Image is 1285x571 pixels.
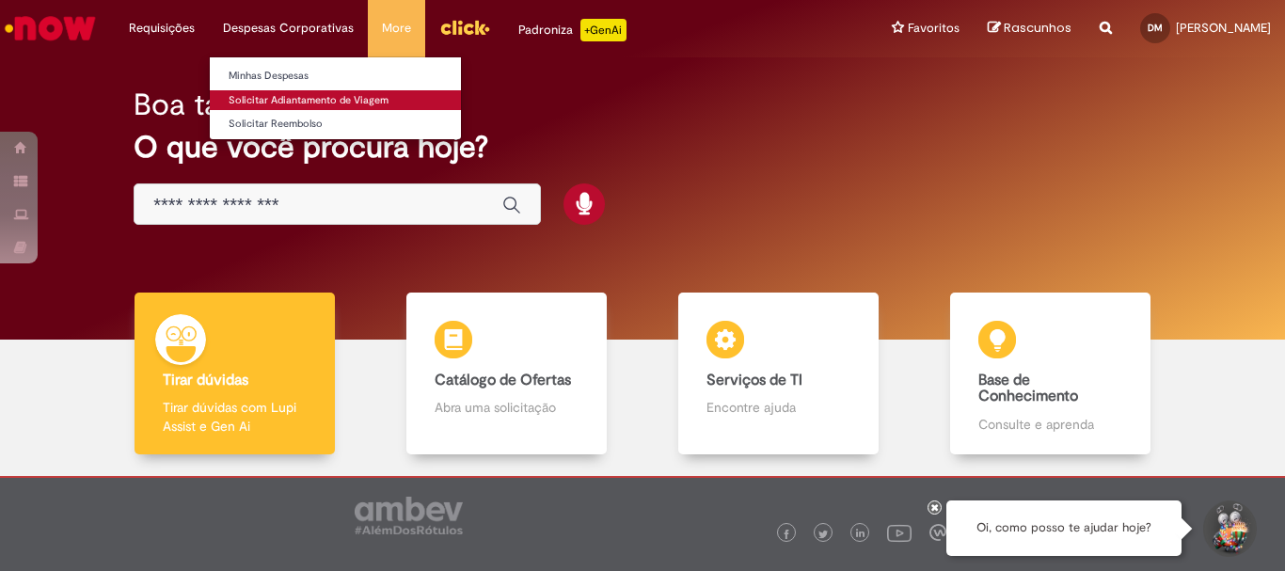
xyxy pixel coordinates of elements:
[929,524,946,541] img: logo_footer_workplace.png
[887,520,912,545] img: logo_footer_youtube.png
[435,371,571,389] b: Catálogo de Ofertas
[988,20,1071,38] a: Rascunhos
[782,530,791,539] img: logo_footer_facebook.png
[978,371,1078,406] b: Base de Conhecimento
[210,66,461,87] a: Minhas Despesas
[946,500,1182,556] div: Oi, como posso te ajudar hoje?
[706,398,849,417] p: Encontre ajuda
[99,293,371,455] a: Tirar dúvidas Tirar dúvidas com Lupi Assist e Gen Ai
[1176,20,1271,36] span: [PERSON_NAME]
[580,19,627,41] p: +GenAi
[210,90,461,111] a: Solicitar Adiantamento de Viagem
[129,19,195,38] span: Requisições
[382,19,411,38] span: More
[1004,19,1071,37] span: Rascunhos
[518,19,627,41] div: Padroniza
[1148,22,1163,34] span: DM
[642,293,914,455] a: Serviços de TI Encontre ajuda
[223,19,354,38] span: Despesas Corporativas
[1200,500,1257,557] button: Iniciar Conversa de Suporte
[210,114,461,135] a: Solicitar Reembolso
[371,293,642,455] a: Catálogo de Ofertas Abra uma solicitação
[435,398,578,417] p: Abra uma solicitação
[706,371,802,389] b: Serviços de TI
[908,19,960,38] span: Favoritos
[163,398,306,436] p: Tirar dúvidas com Lupi Assist e Gen Ai
[856,529,865,540] img: logo_footer_linkedin.png
[914,293,1186,455] a: Base de Conhecimento Consulte e aprenda
[439,13,490,41] img: click_logo_yellow_360x200.png
[355,497,463,534] img: logo_footer_ambev_rotulo_gray.png
[978,415,1121,434] p: Consulte e aprenda
[209,56,462,140] ul: Despesas Corporativas
[134,131,1151,164] h2: O que você procura hoje?
[134,88,358,121] h2: Boa tarde, Diogo
[818,530,828,539] img: logo_footer_twitter.png
[163,371,248,389] b: Tirar dúvidas
[2,9,99,47] img: ServiceNow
